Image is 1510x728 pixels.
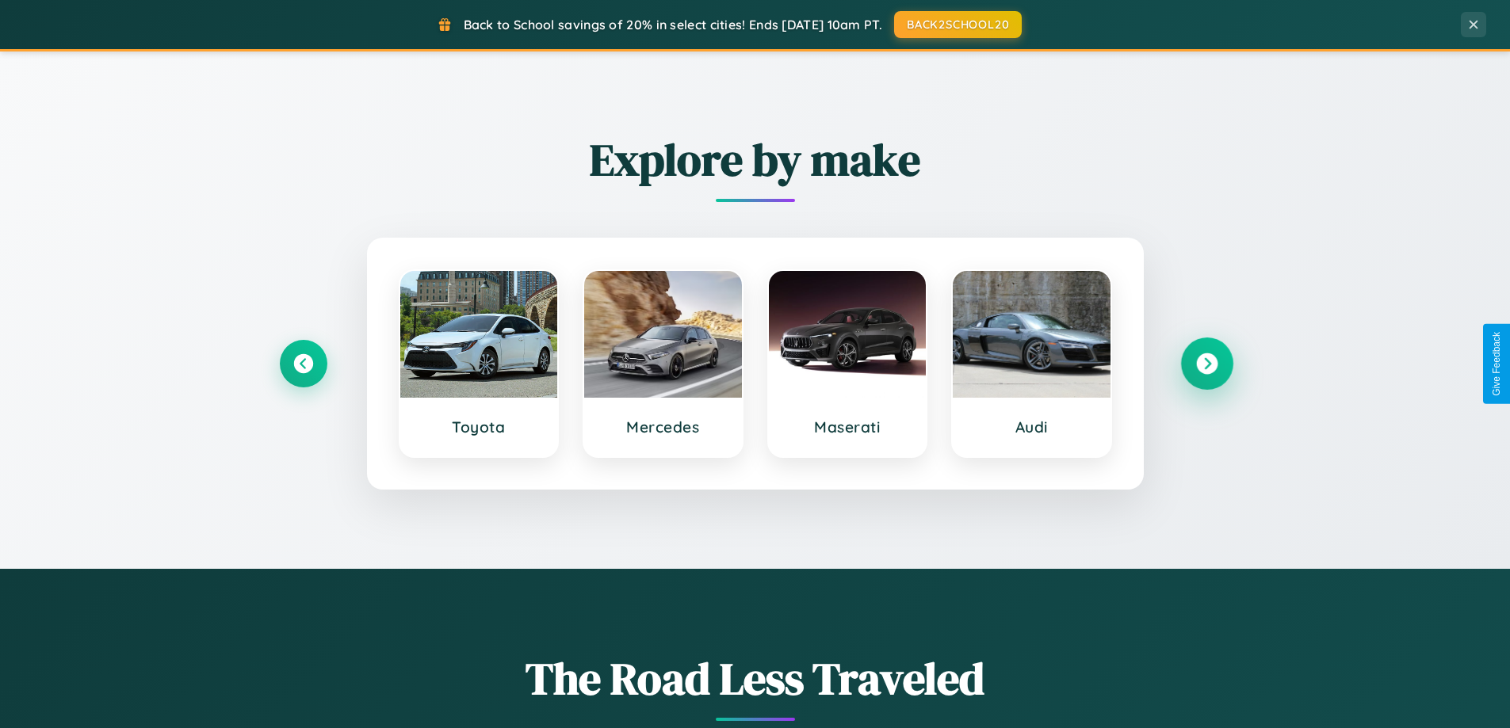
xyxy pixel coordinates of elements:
[894,11,1022,38] button: BACK2SCHOOL20
[280,648,1231,709] h1: The Road Less Traveled
[1491,332,1502,396] div: Give Feedback
[464,17,882,32] span: Back to School savings of 20% in select cities! Ends [DATE] 10am PT.
[969,417,1095,436] h3: Audi
[416,417,542,436] h3: Toyota
[600,417,726,436] h3: Mercedes
[785,417,911,436] h3: Maserati
[280,129,1231,190] h2: Explore by make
